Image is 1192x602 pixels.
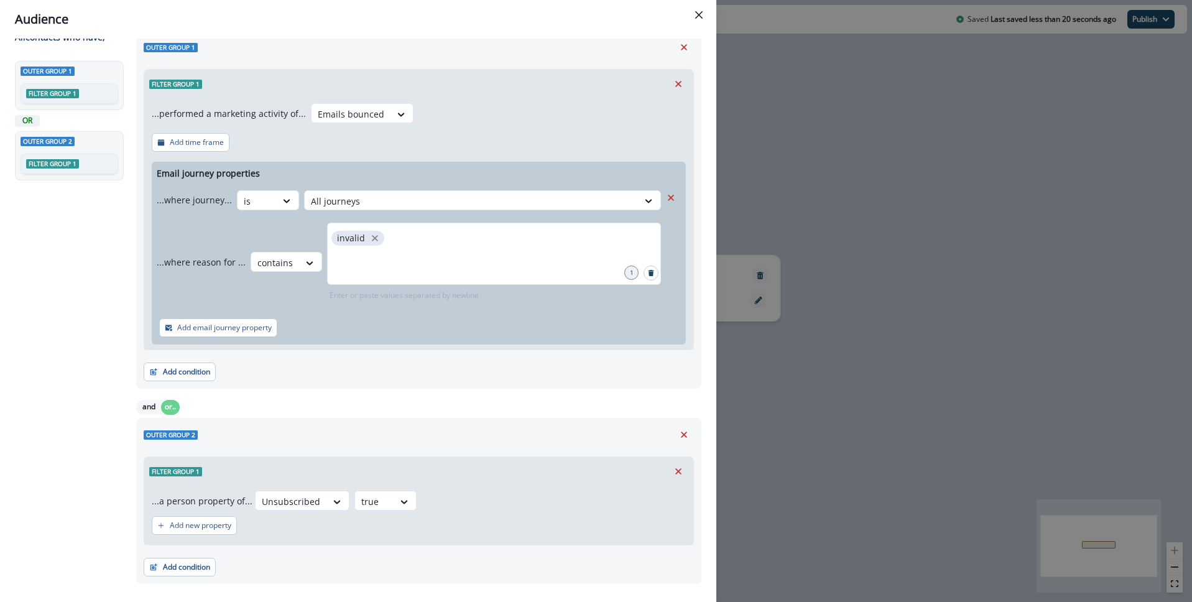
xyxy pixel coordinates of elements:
[144,558,216,577] button: Add condition
[144,363,216,381] button: Add condition
[26,159,79,169] span: Filter group 1
[674,425,694,444] button: Remove
[327,290,481,301] p: Enter or paste values separated by newline
[152,516,237,535] button: Add new property
[26,89,79,98] span: Filter group 1
[369,232,381,244] button: close
[152,107,306,120] p: ...performed a marketing activity of...
[21,137,75,146] span: Outer group 2
[668,75,688,93] button: Remove
[21,67,75,76] span: Outer group 1
[152,494,252,507] p: ...a person property of...
[170,138,224,147] p: Add time frame
[674,38,694,57] button: Remove
[661,188,681,207] button: Remove
[157,256,246,269] p: ...where reason for ...
[144,43,198,52] span: Outer group 1
[337,233,365,244] p: invalid
[177,323,272,332] p: Add email journey property
[157,193,232,206] p: ...where journey...
[644,266,658,280] button: Search
[152,133,229,152] button: Add time frame
[668,462,688,481] button: Remove
[144,430,198,440] span: Outer group 2
[149,467,202,476] span: Filter group 1
[15,10,701,29] div: Audience
[157,167,260,180] p: Email journey properties
[689,5,709,25] button: Close
[149,80,202,89] span: Filter group 1
[624,266,639,280] div: 1
[170,521,231,530] p: Add new property
[136,400,161,415] button: and
[159,318,277,337] button: Add email journey property
[161,400,180,415] button: or..
[17,115,37,126] p: OR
